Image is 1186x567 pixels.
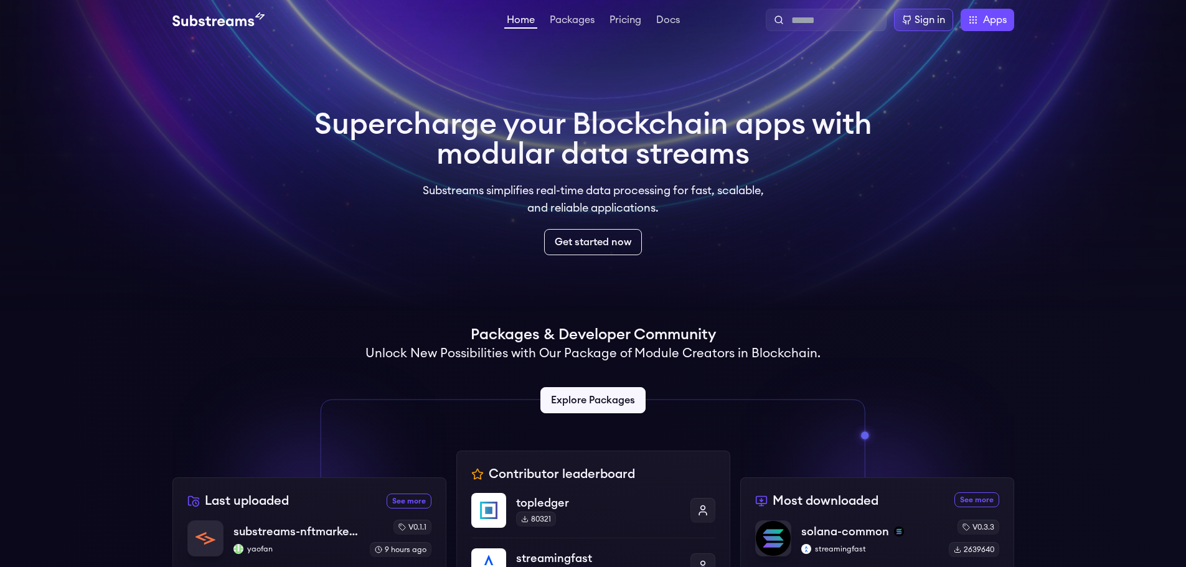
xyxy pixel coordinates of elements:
p: Substreams simplifies real-time data processing for fast, scalable, and reliable applications. [414,182,773,217]
div: 2639640 [949,542,999,557]
p: streamingfast [516,550,680,567]
a: See more recently uploaded packages [387,494,431,508]
img: topledger [471,493,506,528]
a: See more most downloaded packages [954,492,999,507]
div: 9 hours ago [370,542,431,557]
a: Sign in [894,9,953,31]
a: Docs [654,15,682,27]
img: solana-common [756,521,791,556]
a: Home [504,15,537,29]
a: Pricing [607,15,644,27]
h1: Supercharge your Blockchain apps with modular data streams [314,110,872,169]
p: yaofan [233,544,360,554]
div: v0.1.1 [393,520,431,535]
img: streamingfast [801,544,811,554]
img: Substream's logo [172,12,265,27]
p: substreams-nftmarketplace [233,523,360,540]
div: 80321 [516,512,556,527]
span: Apps [983,12,1007,27]
img: solana [894,527,904,537]
a: Explore Packages [540,387,646,413]
a: solana-commonsolana-commonsolanastreamingfaststreamingfastv0.3.32639640 [755,520,999,567]
h1: Packages & Developer Community [471,325,716,345]
a: Get started now [544,229,642,255]
img: substreams-nftmarketplace [188,521,223,556]
div: v0.3.3 [958,520,999,535]
p: streamingfast [801,544,939,554]
div: Sign in [915,12,945,27]
h2: Unlock New Possibilities with Our Package of Module Creators in Blockchain. [365,345,821,362]
p: solana-common [801,523,889,540]
a: Packages [547,15,597,27]
a: substreams-nftmarketplacesubstreams-nftmarketplaceyaofanyaofanv0.1.19 hours ago [187,520,431,567]
a: topledgertopledger80321 [471,493,715,538]
p: topledger [516,494,680,512]
img: yaofan [233,544,243,554]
